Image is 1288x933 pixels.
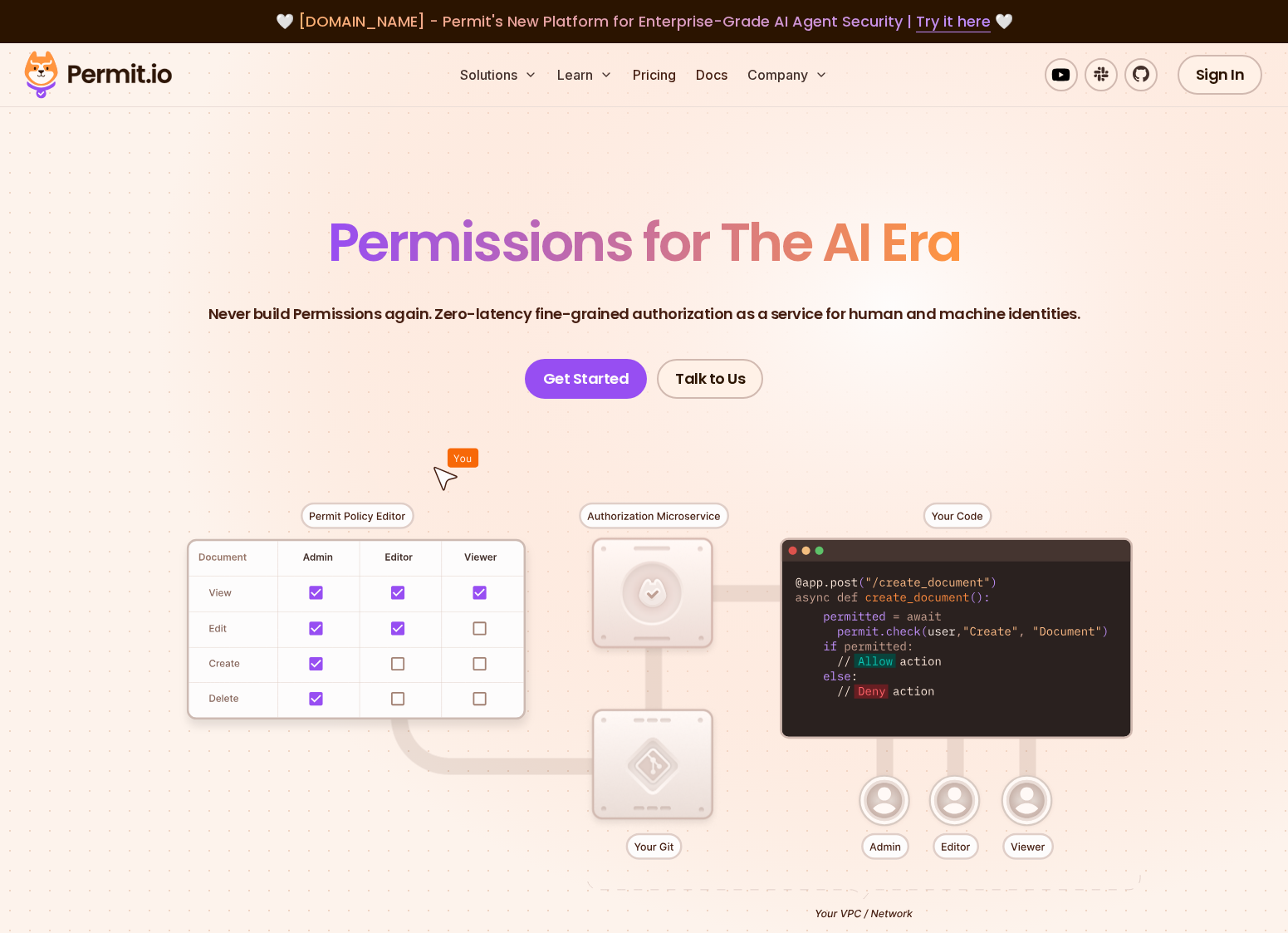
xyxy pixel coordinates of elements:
button: Company [741,58,835,91]
a: Docs [689,58,734,91]
button: Learn [551,58,620,91]
img: Permit logo [17,47,179,103]
a: Pricing [626,58,683,91]
span: [DOMAIN_NAME] - Permit's New Platform for Enterprise-Grade AI Agent Security | [298,11,991,32]
a: Sign In [1178,55,1263,95]
div: 🤍 🤍 [40,10,1248,33]
a: Get Started [525,359,648,399]
p: Never build Permissions again. Zero-latency fine-grained authorization as a service for human and... [208,302,1080,326]
a: Talk to Us [657,359,763,399]
a: Try it here [916,11,991,32]
button: Solutions [453,58,544,91]
span: Permissions for The AI Era [328,205,961,279]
